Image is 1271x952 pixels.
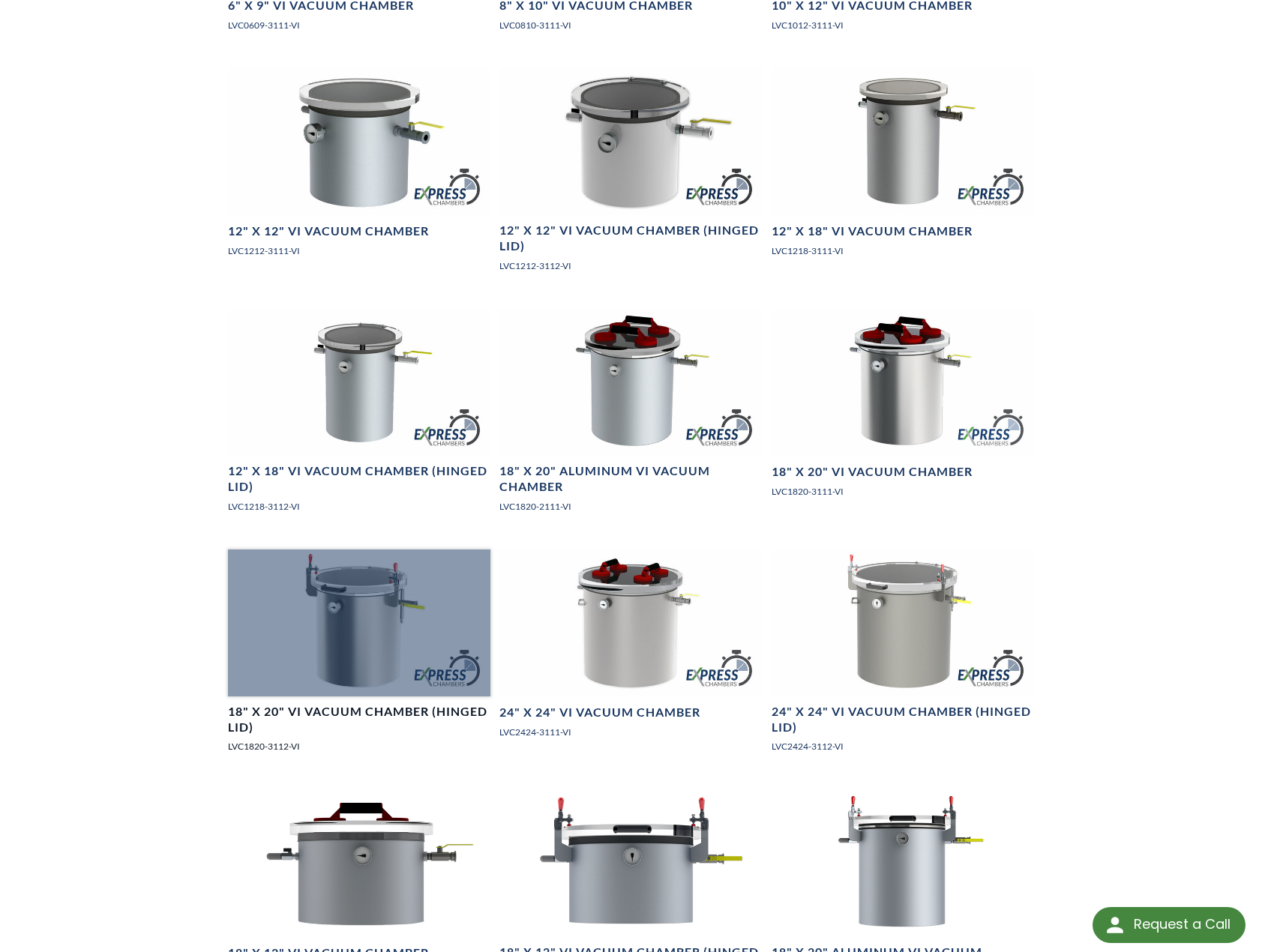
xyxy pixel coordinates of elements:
a: LVC1218-3112-VI Express Chamber12" X 18" VI Vacuum Chamber (Hinged Lid)LVC1218-3112-VI [228,309,490,525]
a: LVC1820-3112-VI Express Chamber, front angled view18" X 20" VI Vacuum Chamber (Hinged Lid)LVC1820... [228,549,490,766]
h4: 12" X 18" VI Vacuum Chamber [772,223,973,239]
p: LVC2424-3112-VI [772,739,1034,753]
div: Request a Call [1134,907,1231,942]
img: round button [1103,913,1127,937]
a: LVC2424-3112-VI Express Chamber Acrylic Lid, front angle view24" X 24" VI Vacuum Chamber (Hinged ... [772,549,1034,766]
h4: 18" X 20" VI Vacuum Chamber (Hinged Lid) [228,704,490,735]
a: LVC1218-3111-VI Express Chamber, angled view12" X 18" VI Vacuum ChamberLVC1218-3111-VI [772,68,1034,270]
a: LVC1212-3112-VI Express Chamber, front view12" X 12" VI Vacuum Chamber (Hinged Lid)LVC1212-3112-VI [499,68,762,285]
p: LVC1212-3112-VI [499,259,762,273]
p: LVC0810-3111-VI [499,18,762,32]
div: Request a Call [1093,907,1246,943]
p: LVC1212-3111-VI [228,244,490,258]
h4: 24" X 24" VI Vacuum Chamber (Hinged Lid) [772,704,1034,735]
p: LVC1820-3111-VI [772,484,1034,498]
p: LVC0609-3111-VI [228,18,490,32]
a: LVC1212-3111-VI Express Chamber, angled view12" X 12" VI Vacuum ChamberLVC1212-3111-VI [228,68,490,270]
p: LVC1012-3111-VI [772,18,1034,32]
h4: 12" X 12" VI Vacuum Chamber (Hinged Lid) [499,223,762,254]
a: LVC1820-2111-VI Express Chamber with Suction Cup Lid Handles, angled view18" X 20" Aluminum VI Va... [499,309,762,525]
h4: 18" X 20" Aluminum VI Vacuum Chamber [499,463,762,495]
p: LVC1820-2111-VI [499,499,762,513]
h4: 24" X 24" VI Vacuum Chamber [499,705,700,720]
h4: 12" X 12" VI Vacuum Chamber [228,223,429,239]
h4: 18" X 20" VI Vacuum Chamber [772,464,973,480]
p: LVC1218-3111-VI [772,244,1034,258]
p: LVC1218-3112-VI [228,499,490,513]
h4: 12" X 18" VI Vacuum Chamber (Hinged Lid) [228,463,490,495]
a: LVC1820-3111-VI Aluminum Express Chamber with Suction Cup Lid Handles, front angled view18" X 20"... [772,309,1034,510]
p: LVC2424-3111-VI [499,725,762,739]
p: LVC1820-3112-VI [228,739,490,753]
a: LVC2424-3111-VI Express Chamber, front view24" X 24" VI Vacuum ChamberLVC2424-3111-VI [499,549,762,751]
